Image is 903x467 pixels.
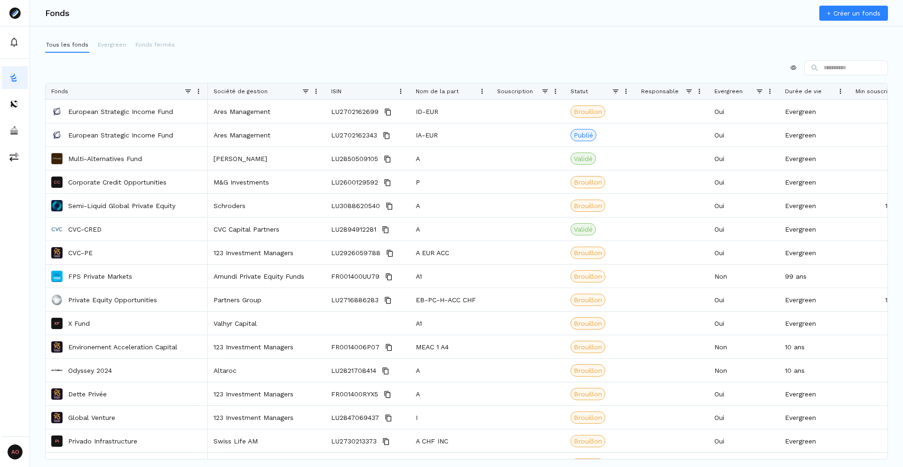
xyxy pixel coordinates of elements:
button: Copy [381,130,392,141]
img: Multi-Alternatives Fund [51,153,63,164]
span: Brouillon [574,366,602,375]
div: Oui [709,382,779,405]
button: Copy [380,436,392,447]
span: Brouillon [574,413,602,422]
button: commissions [2,145,28,168]
a: Global Venture [68,413,115,422]
a: Corporate Credit Opportunities [68,177,166,187]
p: PI [55,439,59,443]
p: Fonds fermés [135,40,175,49]
span: Brouillon [574,107,602,116]
a: asset-managers [2,119,28,142]
img: CVC-PE [51,247,63,258]
div: 99 ans [779,265,850,288]
div: Evergreen [779,406,850,429]
img: Odyssey 2024 [51,365,63,376]
a: funds [2,66,28,89]
img: distributors [9,99,19,109]
div: Evergreen [779,429,850,452]
div: Non [709,335,779,358]
a: European Strategic Income Fund [68,107,173,116]
div: ID-EUR [410,100,491,123]
a: Dette Privée [68,389,107,399]
div: Amundi Private Equity Funds [208,265,325,288]
a: European Strategic Income Fund [68,130,173,140]
button: Copy [382,177,393,188]
a: CVC-CRED [68,225,102,234]
button: Evergreen [97,38,127,53]
div: Evergreen [779,123,850,146]
img: Global Venture [51,412,63,423]
button: distributors [2,93,28,115]
div: A [410,382,491,405]
div: Non [709,359,779,382]
span: LU2730213373 [331,430,377,453]
span: Brouillon [574,201,602,210]
span: Brouillon [574,319,602,328]
button: Copy [382,153,393,165]
span: FR0014006P07 [331,336,380,359]
span: AO [8,444,23,459]
div: Evergreen [779,100,850,123]
span: FR001400UU79 [331,265,380,288]
button: Copy [382,295,394,306]
div: Swiss Life AM [208,429,325,452]
div: A1 [410,312,491,335]
div: Ares Management [208,123,325,146]
span: Brouillon [574,248,602,258]
span: LU2702162699 [331,100,379,123]
button: Copy [382,389,393,400]
span: ISIN [331,88,341,95]
a: Private Equity Opportunities [68,295,157,305]
button: Copy [380,365,391,377]
p: FPS Private Markets [68,272,132,281]
span: Société de gestion [214,88,268,95]
img: asset-managers [9,126,19,135]
p: Evergreen [98,40,126,49]
div: A EUR ACC [410,241,491,264]
div: EB-PC-H-ACC CHF [410,288,491,311]
span: LU3088620540 [331,194,380,217]
button: Copy [383,271,395,282]
div: 10 ans [779,359,850,382]
span: LU2847069437 [331,406,379,429]
img: Environement Acceleration Capital [51,341,63,353]
div: Valhyr Capital [208,312,325,335]
button: Copy [380,224,391,235]
span: LU2926059788 [331,242,380,265]
span: LU2716886283 [331,289,379,312]
div: Evergreen [779,382,850,405]
a: Semi-Liquid Global Private Equity [68,201,175,210]
span: LU2702162343 [331,124,377,147]
a: Multi-Alternatives Fund [68,154,142,163]
div: 123 Investment Managers [208,335,325,358]
div: Oui [709,170,779,193]
div: Evergreen [779,312,850,335]
span: Min souscription [855,88,902,95]
button: Copy [384,201,395,212]
a: Odyssey 2024 [68,366,112,375]
span: Brouillon [574,436,602,446]
div: 123 Investment Managers [208,382,325,405]
div: 123 Investment Managers [208,406,325,429]
div: MEAC 1 A4 [410,335,491,358]
button: Copy [383,412,394,424]
span: Validé [574,154,593,163]
span: Fonds [51,88,68,95]
div: M&G Investments [208,170,325,193]
div: A [410,359,491,382]
img: European Strategic Income Fund [51,129,63,141]
a: Environement Acceleration Capital [68,342,177,352]
div: Evergreen [779,147,850,170]
div: Non [709,265,779,288]
button: Copy [383,342,395,353]
div: P [410,170,491,193]
p: Tous les fonds [46,40,88,49]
